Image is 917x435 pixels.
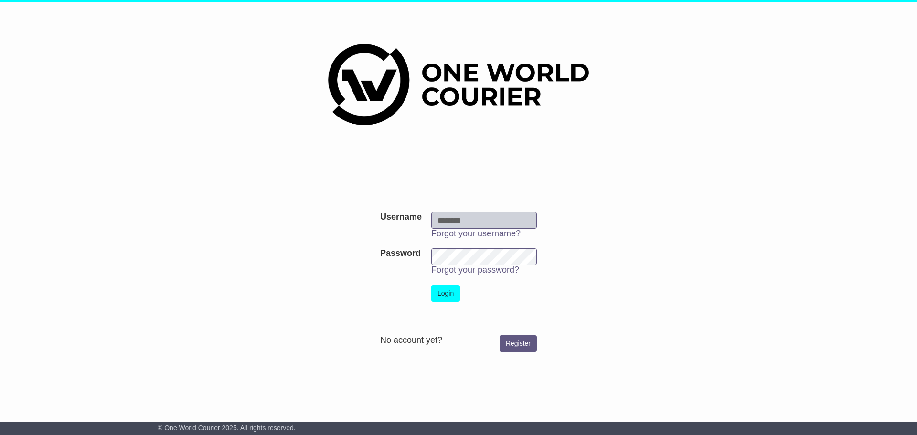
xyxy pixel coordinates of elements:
[380,248,421,259] label: Password
[431,229,521,238] a: Forgot your username?
[431,285,460,302] button: Login
[431,265,519,275] a: Forgot your password?
[328,44,589,125] img: One World
[158,424,296,432] span: © One World Courier 2025. All rights reserved.
[500,335,537,352] a: Register
[380,212,422,223] label: Username
[380,335,537,346] div: No account yet?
